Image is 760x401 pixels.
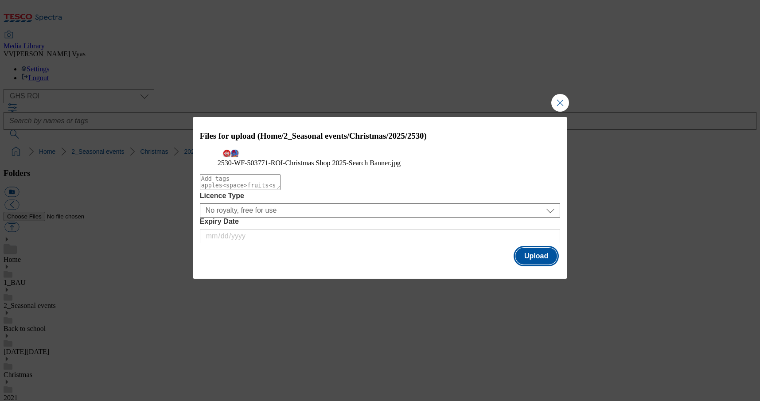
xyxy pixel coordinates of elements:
[515,248,557,265] button: Upload
[218,149,244,157] img: preview
[200,192,561,200] label: Licence Type
[200,131,561,141] h3: Files for upload (Home/2_Seasonal events/Christmas/2025/2530)
[200,218,561,226] label: Expiry Date
[193,117,568,279] div: Modal
[551,94,569,112] button: Close Modal
[218,159,543,167] figcaption: 2530-WF-503771-ROI-Christmas Shop 2025-Search Banner.jpg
